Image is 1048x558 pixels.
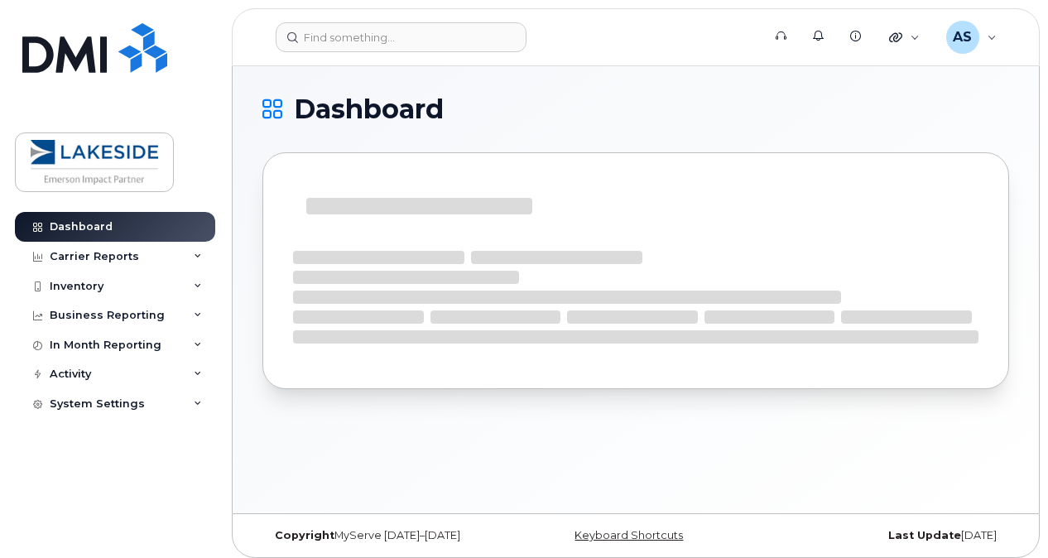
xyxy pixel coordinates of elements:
[262,529,512,542] div: MyServe [DATE]–[DATE]
[275,529,334,541] strong: Copyright
[574,529,683,541] a: Keyboard Shortcuts
[294,97,444,122] span: Dashboard
[760,529,1009,542] div: [DATE]
[888,529,961,541] strong: Last Update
